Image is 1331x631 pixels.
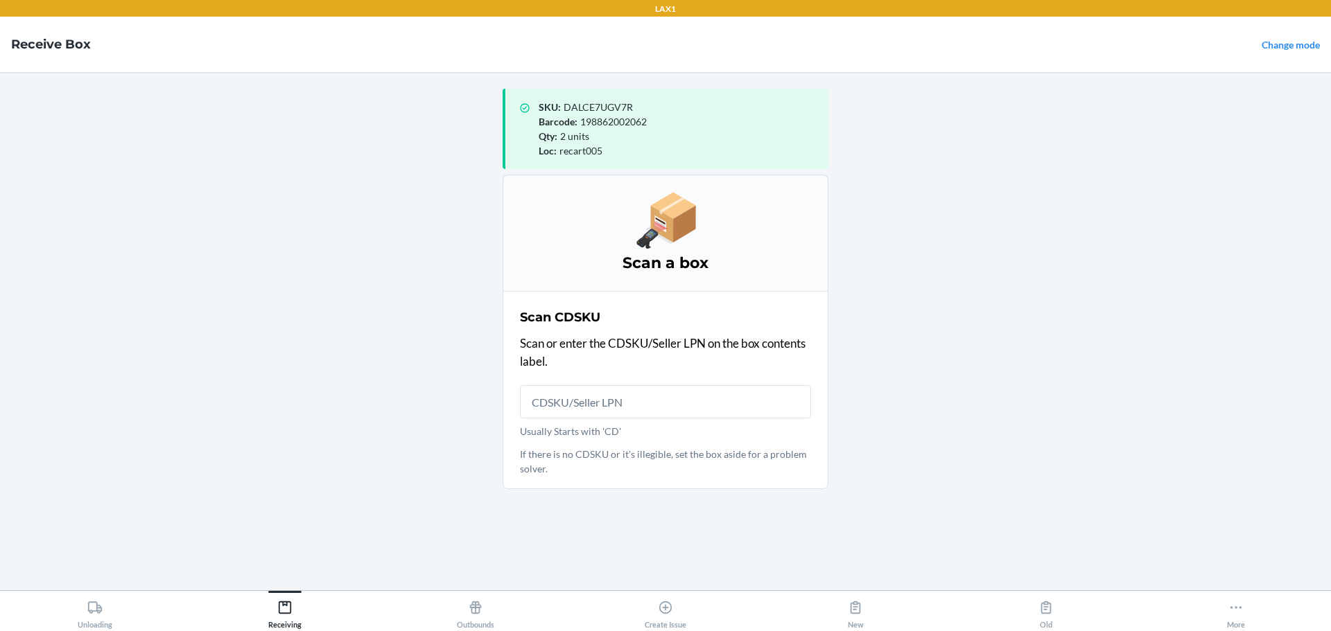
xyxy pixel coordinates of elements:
span: Barcode : [539,116,577,127]
div: Receiving [268,594,302,629]
h2: Scan CDSKU [520,308,600,326]
p: Usually Starts with 'CD' [520,424,811,438]
span: recart005 [559,145,602,157]
span: SKU : [539,101,561,113]
h3: Scan a box [520,252,811,274]
button: Outbounds [381,591,571,629]
p: LAX1 [655,3,676,15]
span: DALCE7UGV7R [564,101,633,113]
p: Scan or enter the CDSKU/Seller LPN on the box contents label. [520,335,811,370]
div: Create Issue [645,594,686,629]
div: New [848,594,864,629]
div: Outbounds [457,594,494,629]
button: New [760,591,950,629]
span: 2 units [560,130,589,142]
input: Usually Starts with 'CD' [520,385,811,418]
span: Qty : [539,130,557,142]
button: Receiving [190,591,380,629]
span: Loc : [539,145,557,157]
button: More [1141,591,1331,629]
a: Change mode [1262,39,1320,51]
div: Old [1038,594,1054,629]
p: If there is no CDSKU or it's illegible, set the box aside for a problem solver. [520,447,811,476]
span: 198862002062 [580,116,647,127]
div: Unloading [78,594,112,629]
button: Create Issue [571,591,760,629]
button: Old [950,591,1140,629]
h4: Receive Box [11,35,91,53]
div: More [1227,594,1245,629]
